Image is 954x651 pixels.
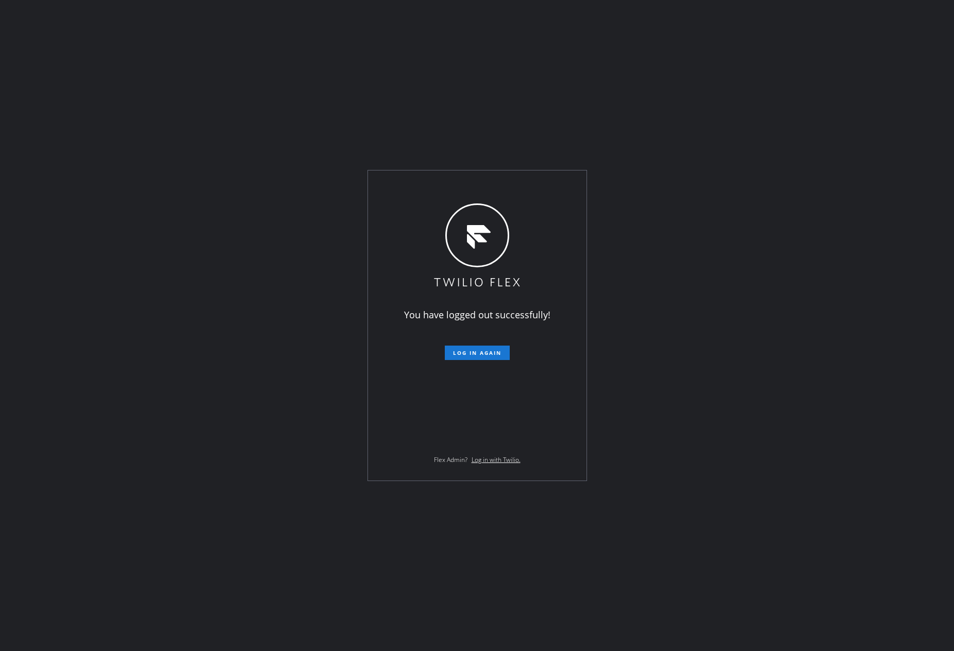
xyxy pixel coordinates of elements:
span: Flex Admin? [434,455,467,464]
span: You have logged out successfully! [404,309,550,321]
button: Log in again [445,346,510,360]
a: Log in with Twilio. [472,455,521,464]
span: Log in again [453,349,501,356]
